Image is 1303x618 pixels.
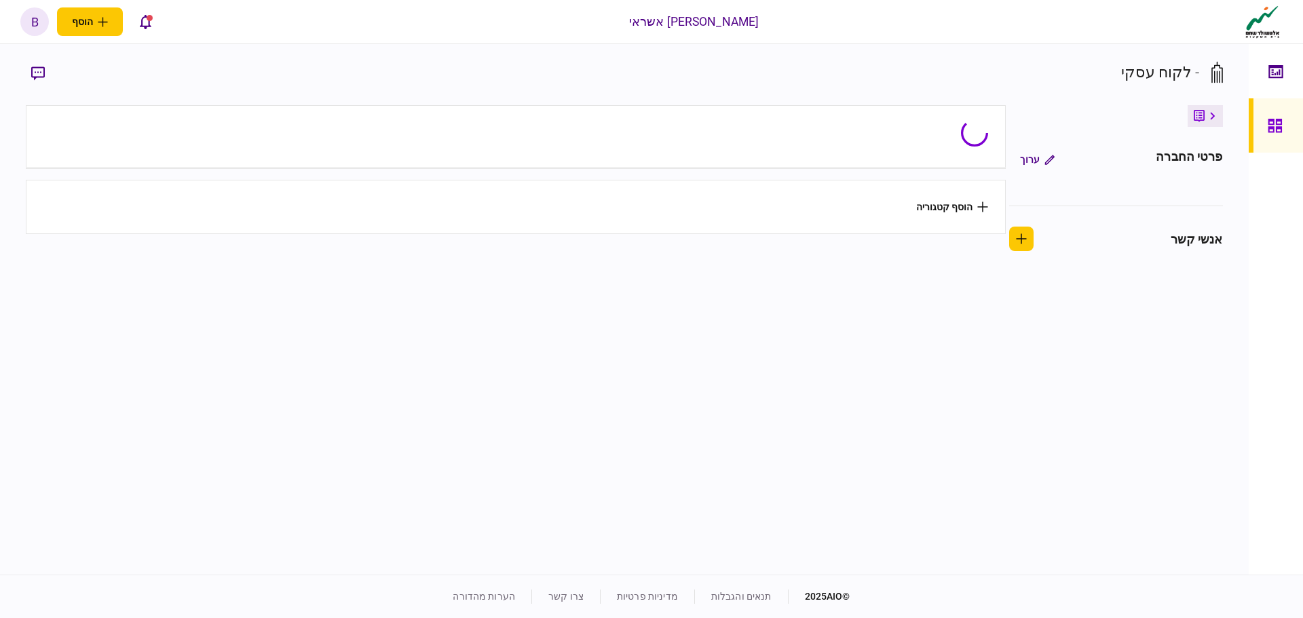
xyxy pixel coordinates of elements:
button: ערוך [1009,147,1065,172]
a: צרו קשר [548,591,584,602]
button: הוסף קטגוריה [916,201,988,212]
a: תנאים והגבלות [711,591,772,602]
button: פתח רשימת התראות [131,7,159,36]
img: client company logo [1243,5,1283,39]
div: © 2025 AIO [788,590,850,604]
div: אנשי קשר [1171,230,1223,248]
a: הערות מהדורה [453,591,515,602]
button: פתח תפריט להוספת לקוח [57,7,123,36]
div: - לקוח עסקי [1121,61,1199,83]
div: [PERSON_NAME] אשראי [629,13,759,31]
div: פרטי החברה [1156,147,1222,172]
a: מדיניות פרטיות [617,591,678,602]
button: b [20,7,49,36]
